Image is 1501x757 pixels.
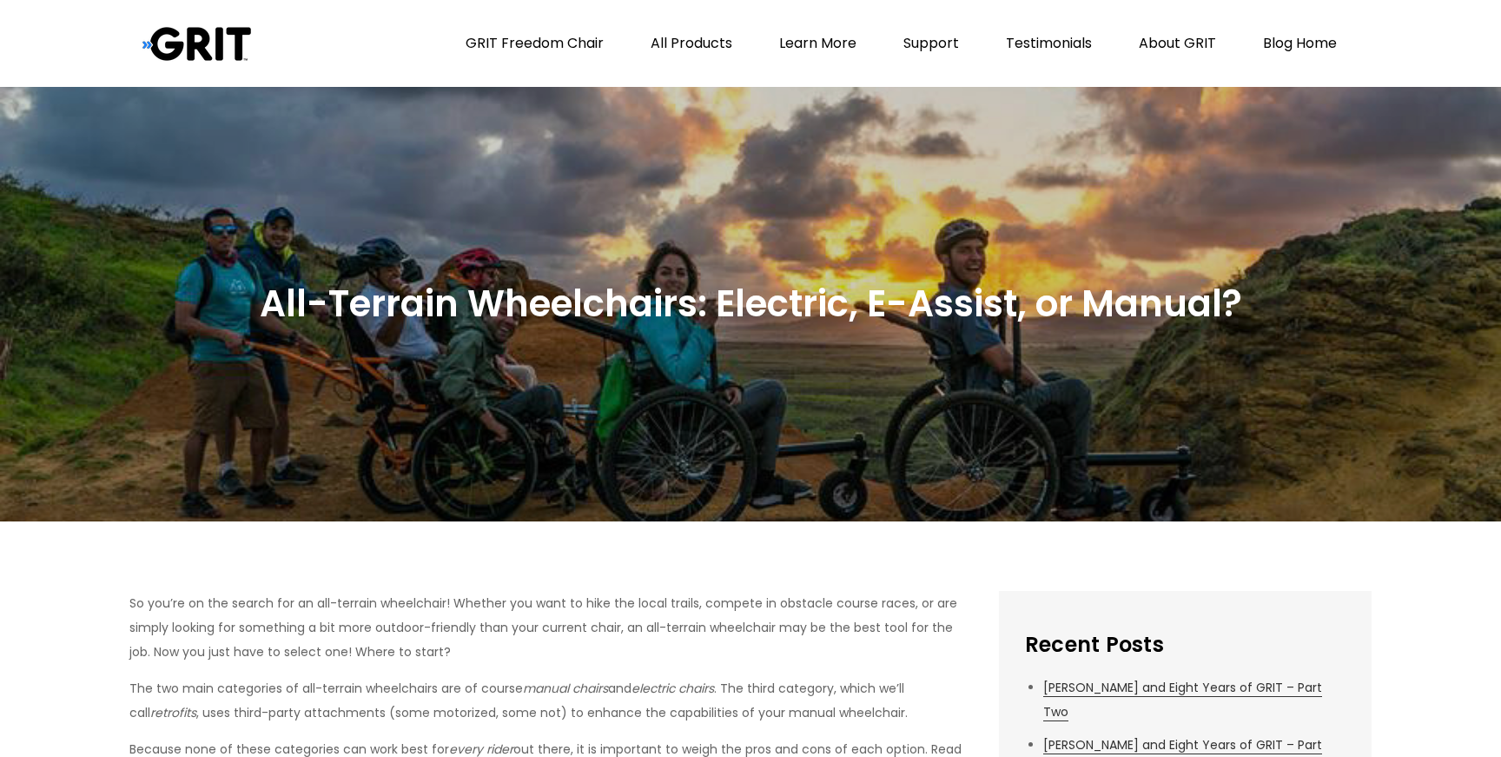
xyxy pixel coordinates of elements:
[129,676,973,725] p: The two main categories of all-terrain wheelchairs are of course and . The third category, which ...
[142,26,251,62] img: Grit Blog
[129,591,973,664] p: So you’re on the search for an all-terrain wheelchair! Whether you want to hike the local trails,...
[150,704,196,721] em: retrofits
[631,680,714,697] em: electric chairs
[1043,679,1322,721] a: [PERSON_NAME] and Eight Years of GRIT – Part Two
[523,680,608,697] em: manual chairs
[260,281,1242,329] h2: All-Terrain Wheelchairs: Electric, E-Assist, or Manual?
[1025,631,1346,658] h2: Recent Posts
